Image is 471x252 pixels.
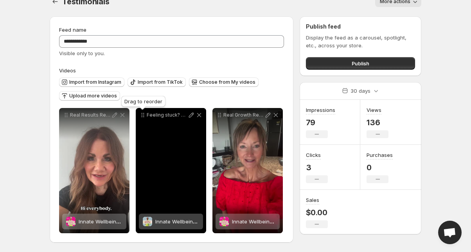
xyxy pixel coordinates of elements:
span: Publish [352,59,369,67]
span: Innate Wellbeing Coaching Sessions + Fitness App [79,218,203,225]
span: Innate Wellbeing Coaching Sessions [155,218,245,225]
img: Innate Wellbeing Coaching Sessions + Fitness App [66,217,76,226]
span: Import from Instagram [69,79,121,85]
button: Upload more videos [59,91,120,101]
h3: Sales [306,196,319,204]
span: Visible only to you. [59,50,105,56]
p: Feeling stuck? Unmotivated? Get mental clarity with Innate Wellbeing Coaching with [PERSON_NAME]! [147,112,187,118]
div: Feeling stuck? Unmotivated? Get mental clarity with Innate Wellbeing Coaching with [PERSON_NAME]!... [136,108,206,233]
span: Videos [59,67,76,74]
div: Real Growth Real Support Real Transformation Hear what [PERSON_NAME] had to say after experiencin... [212,108,283,233]
p: Real Results Real Support Real Change Hear how [PERSON_NAME] transformed her wellness journey wit... [70,112,111,118]
button: Import from TikTok [128,77,186,87]
span: Import from TikTok [138,79,183,85]
button: Publish [306,57,415,70]
p: 136 [367,118,388,127]
span: Innate Wellbeing Coaching Sessions + Fitness App [232,218,357,225]
a: Open chat [438,221,462,244]
h3: Impressions [306,106,335,114]
p: 79 [306,118,335,127]
button: Choose from My videos [189,77,259,87]
div: Real Results Real Support Real Change Hear how [PERSON_NAME] transformed her wellness journey wit... [59,108,129,233]
p: $0.00 [306,208,328,217]
span: Choose from My videos [199,79,255,85]
p: Display the feed as a carousel, spotlight, etc., across your store. [306,34,415,49]
img: Innate Wellbeing Coaching Sessions [143,217,152,226]
h2: Publish feed [306,23,415,31]
img: Innate Wellbeing Coaching Sessions + Fitness App [219,217,229,226]
h3: Purchases [367,151,393,159]
button: Import from Instagram [59,77,124,87]
p: Real Growth Real Support Real Transformation Hear what [PERSON_NAME] had to say after experiencin... [223,112,264,118]
p: 3 [306,163,328,172]
h3: Clicks [306,151,321,159]
h3: Views [367,106,381,114]
span: Feed name [59,27,86,33]
p: 30 days [351,87,370,95]
span: Upload more videos [69,93,117,99]
p: 0 [367,163,393,172]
